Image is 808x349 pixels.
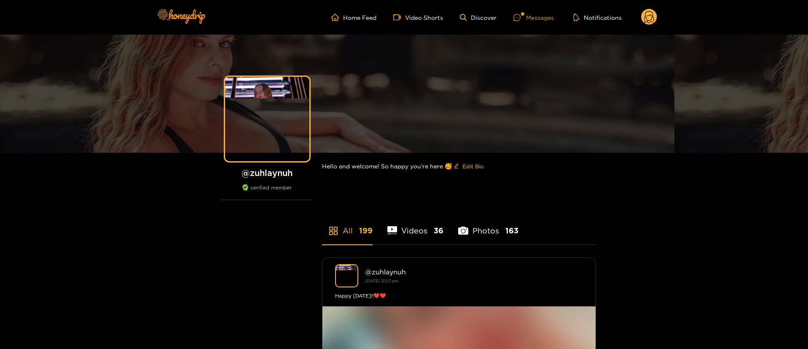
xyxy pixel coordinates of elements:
[322,153,596,180] div: Hello and welcome! So happy you’re here 🥰
[571,13,624,22] button: Notifications
[335,292,583,300] div: Happy [DATE]!!❤️❤️
[505,225,518,236] span: 163
[331,14,376,21] a: Home Feed
[365,268,583,276] div: @ zuhlaynuh
[393,14,405,21] span: video-camera
[328,226,338,236] span: appstore
[387,206,444,244] li: Videos
[221,184,314,200] div: verified member
[331,14,343,21] span: home
[434,225,443,236] span: 36
[460,14,497,21] a: Discover
[365,279,398,283] small: [DATE] 12:23 pm
[458,206,518,244] li: Photos
[359,225,373,236] span: 199
[393,14,443,21] a: Video Shorts
[513,13,554,22] div: Messages
[322,206,373,244] li: All
[452,160,485,173] button: editEdit Bio
[454,163,459,170] span: edit
[462,162,483,170] span: Edit Bio
[221,168,314,178] h1: @ zuhlaynuh
[335,264,358,287] img: zuhlaynuh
